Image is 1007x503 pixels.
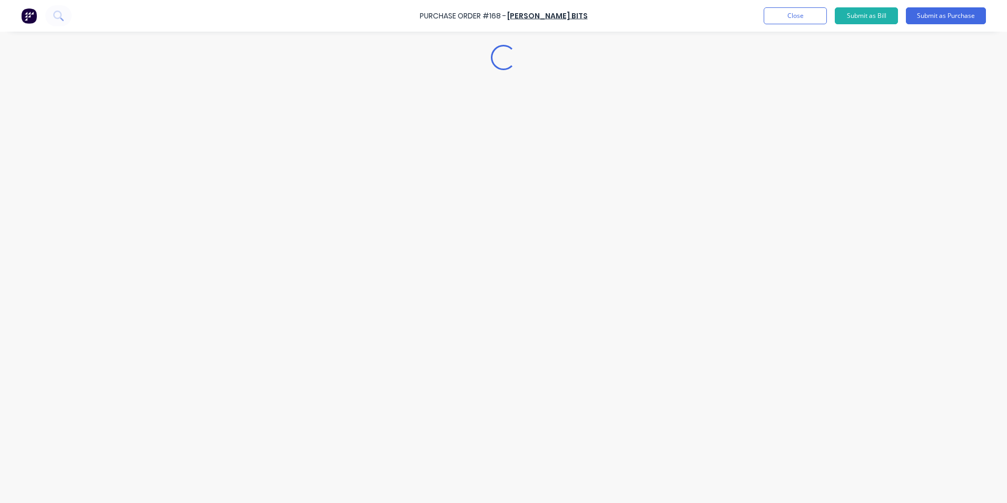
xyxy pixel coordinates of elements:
img: Factory [21,8,37,24]
a: [PERSON_NAME] Bits [507,11,588,21]
button: Submit as Purchase [906,7,986,24]
button: Close [764,7,827,24]
button: Submit as Bill [835,7,898,24]
div: Purchase Order #168 - [420,11,506,22]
